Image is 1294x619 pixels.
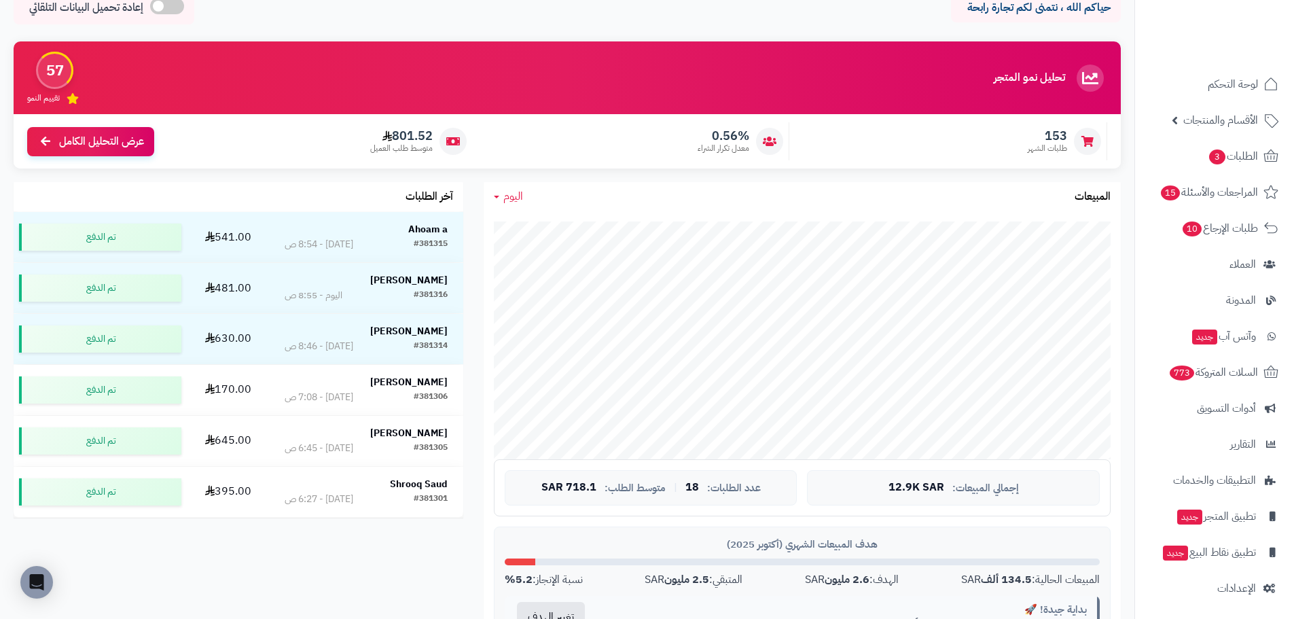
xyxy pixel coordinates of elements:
span: جديد [1177,510,1202,525]
span: عرض التحليل الكامل [59,134,144,149]
div: هدف المبيعات الشهري (أكتوبر 2025) [505,537,1100,552]
td: 645.00 [187,416,270,466]
div: #381305 [414,442,448,455]
strong: Shrooq Saud [390,477,448,491]
div: [DATE] - 6:45 ص [285,442,353,455]
div: نسبة الإنجاز: [505,572,583,588]
span: متوسط الطلب: [605,482,666,494]
div: تم الدفع [19,224,181,251]
span: جديد [1192,330,1217,344]
div: #381316 [414,289,448,302]
span: 10 [1183,222,1202,236]
span: لوحة التحكم [1208,75,1258,94]
a: أدوات التسويق [1143,392,1286,425]
div: تم الدفع [19,478,181,506]
td: 630.00 [187,314,270,364]
span: الطلبات [1208,147,1258,166]
a: المدونة [1143,284,1286,317]
h3: آخر الطلبات [406,191,453,203]
span: 0.56% [698,128,749,143]
span: 18 [685,482,699,494]
div: الهدف: SAR [805,572,899,588]
strong: 5.2% [505,571,533,588]
div: تم الدفع [19,376,181,404]
span: جديد [1163,546,1188,561]
span: 718.1 SAR [541,482,596,494]
a: الإعدادات [1143,572,1286,605]
h3: تحليل نمو المتجر [994,72,1065,84]
a: عرض التحليل الكامل [27,127,154,156]
div: #381306 [414,391,448,404]
span: المدونة [1226,291,1256,310]
a: وآتس آبجديد [1143,320,1286,353]
strong: Ahoam a [408,222,448,236]
div: تم الدفع [19,427,181,455]
span: 3 [1209,149,1225,164]
span: | [674,482,677,493]
a: التطبيقات والخدمات [1143,464,1286,497]
span: 773 [1170,366,1194,381]
div: تم الدفع [19,275,181,302]
span: تطبيق نقاط البيع [1162,543,1256,562]
a: تطبيق نقاط البيعجديد [1143,536,1286,569]
span: 801.52 [370,128,433,143]
td: 541.00 [187,212,270,262]
div: [DATE] - 8:54 ص [285,238,353,251]
div: [DATE] - 6:27 ص [285,493,353,506]
div: #381301 [414,493,448,506]
h3: المبيعات [1075,191,1111,203]
a: طلبات الإرجاع10 [1143,212,1286,245]
span: تقييم النمو [27,92,60,104]
span: التقارير [1230,435,1256,454]
div: #381314 [414,340,448,353]
strong: [PERSON_NAME] [370,273,448,287]
span: طلبات الإرجاع [1181,219,1258,238]
div: تم الدفع [19,325,181,353]
div: #381315 [414,238,448,251]
a: المراجعات والأسئلة15 [1143,176,1286,209]
span: التطبيقات والخدمات [1173,471,1256,490]
strong: [PERSON_NAME] [370,426,448,440]
div: Open Intercom Messenger [20,566,53,599]
div: بداية جيدة! 🚀 [607,603,1087,617]
strong: [PERSON_NAME] [370,324,448,338]
span: 15 [1161,185,1180,200]
a: السلات المتروكة773 [1143,356,1286,389]
img: logo-2.png [1202,38,1281,67]
span: طلبات الشهر [1028,143,1067,154]
span: أدوات التسويق [1197,399,1256,418]
span: إجمالي المبيعات: [952,482,1019,494]
span: عدد الطلبات: [707,482,761,494]
a: تطبيق المتجرجديد [1143,500,1286,533]
div: المبيعات الحالية: SAR [961,572,1100,588]
strong: 134.5 ألف [981,571,1032,588]
span: متوسط طلب العميل [370,143,433,154]
a: العملاء [1143,248,1286,281]
div: [DATE] - 7:08 ص [285,391,353,404]
td: 481.00 [187,263,270,313]
div: اليوم - 8:55 ص [285,289,342,302]
div: المتبقي: SAR [645,572,742,588]
a: اليوم [494,189,523,205]
a: التقارير [1143,428,1286,461]
span: معدل تكرار الشراء [698,143,749,154]
a: الطلبات3 [1143,140,1286,173]
td: 395.00 [187,467,270,517]
span: تطبيق المتجر [1176,507,1256,526]
span: اليوم [503,188,523,205]
td: 170.00 [187,365,270,415]
strong: [PERSON_NAME] [370,375,448,389]
span: الإعدادات [1217,579,1256,598]
a: لوحة التحكم [1143,68,1286,101]
span: 12.9K SAR [888,482,944,494]
span: السلات المتروكة [1168,363,1258,382]
strong: 2.5 مليون [664,571,709,588]
span: المراجعات والأسئلة [1160,183,1258,202]
strong: 2.6 مليون [825,571,869,588]
div: [DATE] - 8:46 ص [285,340,353,353]
span: الأقسام والمنتجات [1183,111,1258,130]
span: 153 [1028,128,1067,143]
span: وآتس آب [1191,327,1256,346]
span: العملاء [1229,255,1256,274]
